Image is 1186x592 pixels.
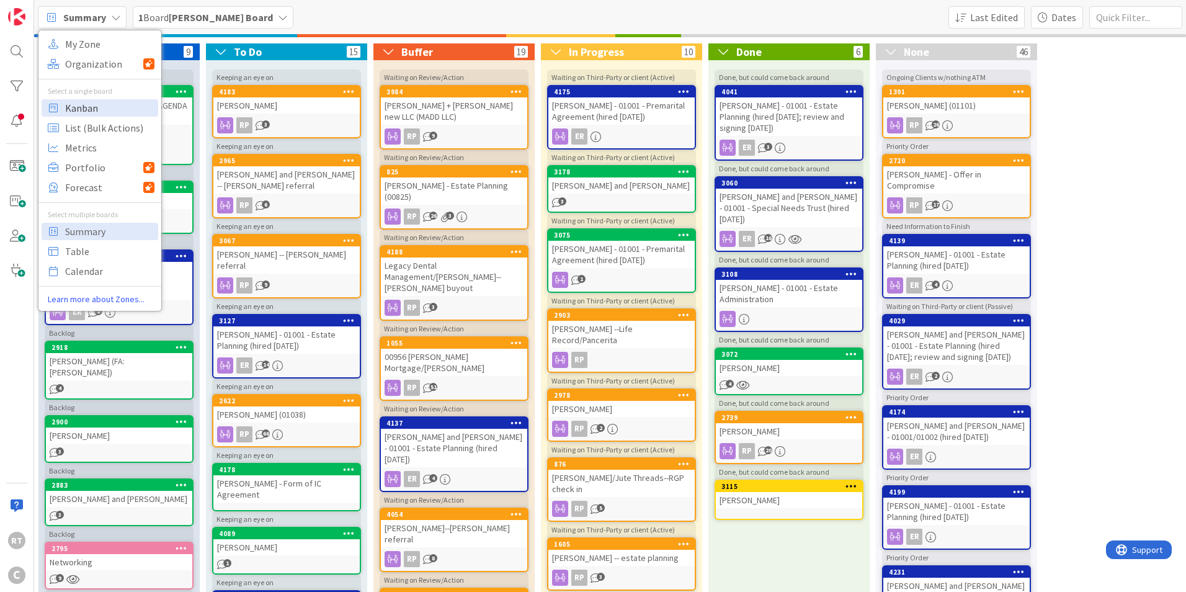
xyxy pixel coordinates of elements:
div: [PERSON_NAME] and [PERSON_NAME] - 01001 - Special Needs Trust (hired [DATE]) [716,189,862,227]
div: 4175 [548,86,695,97]
div: [PERSON_NAME] - 01001 - Estate Planning (hired [DATE]) [883,246,1030,274]
div: RP [739,443,755,459]
span: 14 [262,361,270,369]
div: [PERSON_NAME] and [PERSON_NAME] -- [PERSON_NAME] referral [213,166,360,194]
div: 4029 [889,316,1030,325]
div: 825 [381,166,527,177]
div: Waiting on Third-Party or client (Active) [551,73,692,82]
div: 2739 [721,413,862,422]
div: 3072 [716,349,862,360]
div: 2918 [46,342,192,353]
div: 1391 [883,86,1030,97]
div: 4137[PERSON_NAME] and [PERSON_NAME] - 01001 - Estate Planning (hired [DATE]) [381,418,527,467]
div: [PERSON_NAME] -- [PERSON_NAME] referral [213,246,360,274]
div: 3067[PERSON_NAME] -- [PERSON_NAME] referral [213,235,360,274]
div: RP [883,197,1030,213]
div: RP [716,443,862,459]
div: 4054 [386,510,527,519]
span: Last Edited [970,10,1018,25]
span: Done [736,45,762,59]
div: ER [883,529,1030,545]
div: [PERSON_NAME] and [PERSON_NAME] - 01001 - Estate Planning (hired [DATE]) [381,429,527,467]
div: Keeping an eye on [216,222,357,231]
div: Done, but could come back around [719,335,859,344]
div: 4041[PERSON_NAME] - 01001 - Estate Planning (hired [DATE]; review and signing [DATE]) [716,86,862,136]
a: Portfolio [42,159,158,176]
div: 2965[PERSON_NAME] and [PERSON_NAME] -- [PERSON_NAME] referral [213,155,360,194]
div: ER [883,369,1030,385]
div: Waiting on Review/Action [384,233,524,242]
span: 3 [558,197,566,205]
div: Priority Order [886,473,1027,482]
div: 3127[PERSON_NAME] - 01001 - Estate Planning (hired [DATE]) [213,315,360,354]
div: 4139 [889,236,1030,245]
span: 2 [597,424,605,432]
img: Visit kanbanzone.com [8,8,25,25]
div: RP [213,117,360,133]
div: 3178 [554,168,695,176]
div: 3072[PERSON_NAME] [716,349,862,376]
div: 4178 [219,465,360,474]
div: 825[PERSON_NAME] - Estate Planning (00825) [381,166,527,205]
div: 3178[PERSON_NAME] and [PERSON_NAME] [548,166,695,194]
div: 876 [548,459,695,470]
div: 2795Networking [46,543,192,570]
div: 4178[PERSON_NAME] - Form of IC Agreement [213,464,360,503]
div: 1055 [381,338,527,349]
div: Legacy Dental Management/[PERSON_NAME]--[PERSON_NAME] buyout [381,258,527,296]
span: Metrics [65,138,154,157]
div: [PERSON_NAME] - 01001 - Estate Planning (hired [DATE]; review and signing [DATE]) [716,97,862,136]
div: Need Information to Finish [886,222,1027,231]
div: 2739 [716,412,862,423]
div: RP [404,380,420,396]
div: 3075 [548,230,695,241]
div: ER [716,140,862,156]
div: [PERSON_NAME] [213,97,360,114]
div: 1391[PERSON_NAME] (01101) [883,86,1030,114]
div: 4188Legacy Dental Management/[PERSON_NAME]--[PERSON_NAME] buyout [381,246,527,296]
div: RP [213,277,360,294]
div: RP [571,501,587,517]
div: 4183 [219,87,360,96]
span: 10 [682,46,695,58]
span: 17 [932,200,940,209]
span: 51 [429,383,437,391]
div: 3115 [721,482,862,491]
div: 3075[PERSON_NAME] - 01001 - Premarital Agreement (hired [DATE]) [548,230,695,268]
div: Backlog [49,466,189,475]
div: 825 [386,168,527,176]
div: Select multiple boards [38,209,161,220]
a: Kanban [42,99,158,117]
div: 2883[PERSON_NAME] and [PERSON_NAME] [46,480,192,507]
div: 3075 [554,231,695,240]
div: ER [404,471,420,487]
span: Dates [1051,10,1076,25]
div: RP [381,128,527,145]
span: 3 [56,511,64,519]
div: Backlog [49,529,189,539]
b: [PERSON_NAME] Board [169,11,273,24]
div: 2900 [46,416,192,428]
div: 4089 [213,528,360,539]
div: RP [381,551,527,567]
div: RP [548,352,695,368]
div: 3178 [548,166,695,177]
span: 3 [446,212,454,220]
div: Done, but could come back around [719,73,859,82]
div: 3984 [381,86,527,97]
div: 4054[PERSON_NAME]--[PERSON_NAME] referral [381,509,527,547]
div: Done, but could come back around [719,255,859,264]
div: 2965 [219,156,360,165]
a: Summary [42,223,158,240]
div: RP [381,380,527,396]
div: ER [548,128,695,145]
span: 4 [932,280,940,289]
div: [PERSON_NAME] and [PERSON_NAME] - 01001 - Estate Planning (hired [DATE]; review and signing [DATE]) [883,326,1030,365]
div: 105500956 [PERSON_NAME] Mortgage/[PERSON_NAME] [381,338,527,376]
a: Calendar [42,262,158,280]
div: 4199 [883,487,1030,498]
div: 00956 [PERSON_NAME] Mortgage/[PERSON_NAME] [381,349,527,376]
div: RP [236,197,252,213]
span: To Do [234,45,262,59]
div: 3984 [386,87,527,96]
